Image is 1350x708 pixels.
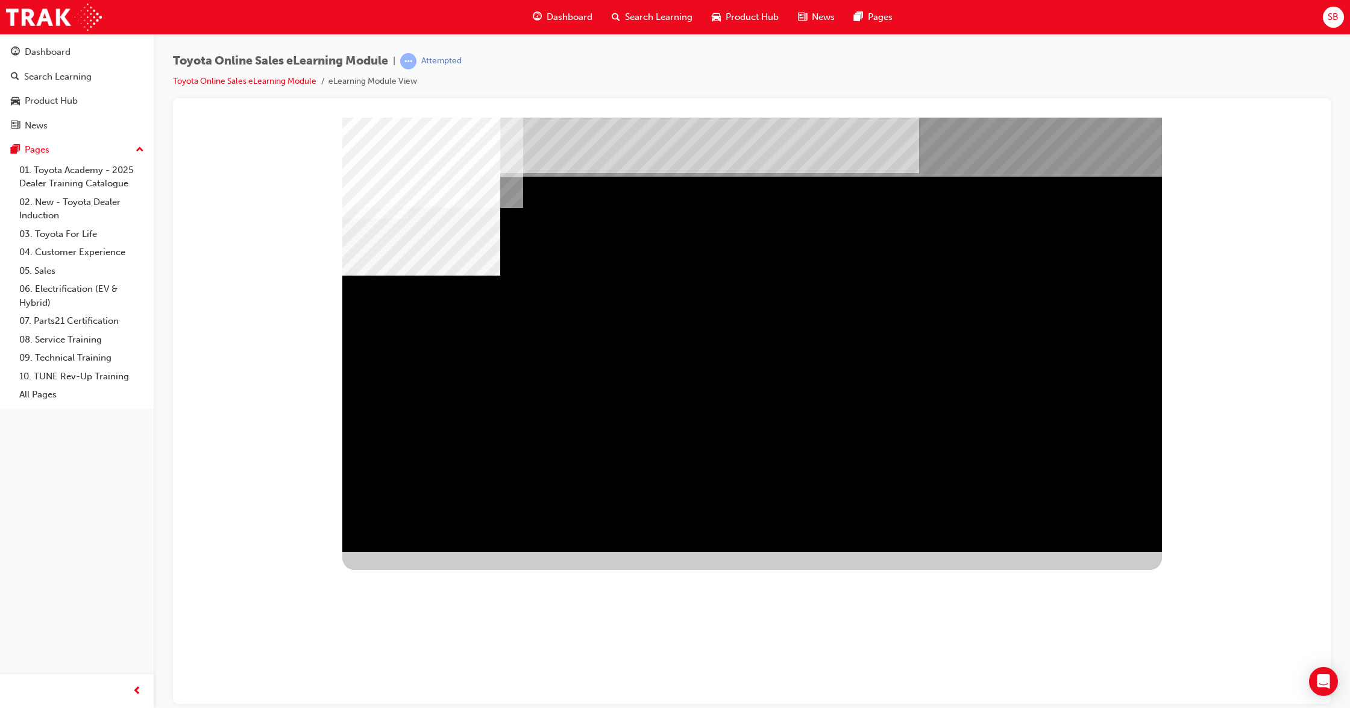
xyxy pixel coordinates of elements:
button: SB [1323,7,1344,28]
a: pages-iconPages [844,5,902,30]
a: 05. Sales [14,262,149,280]
span: guage-icon [11,47,20,58]
a: Product Hub [5,90,149,112]
button: Pages [5,139,149,161]
span: Search Learning [625,10,692,24]
a: 01. Toyota Academy - 2025 Dealer Training Catalogue [14,161,149,193]
span: Pages [868,10,893,24]
a: 07. Parts21 Certification [14,312,149,330]
img: Trak [6,4,102,31]
div: Pages [25,143,49,157]
span: pages-icon [854,10,863,25]
span: up-icon [136,142,144,158]
a: Toyota Online Sales eLearning Module [173,76,316,86]
a: Search Learning [5,66,149,88]
a: search-iconSearch Learning [602,5,702,30]
span: prev-icon [133,684,142,699]
a: All Pages [14,385,149,404]
div: Product Hub [25,94,78,108]
a: 06. Electrification (EV & Hybrid) [14,280,149,312]
a: car-iconProduct Hub [702,5,788,30]
span: Dashboard [547,10,592,24]
a: Dashboard [5,41,149,63]
a: guage-iconDashboard [523,5,602,30]
span: Toyota Online Sales eLearning Module [173,54,388,68]
span: | [393,54,395,68]
a: 02. New - Toyota Dealer Induction [14,193,149,225]
div: BACK Trigger this button to go to the previous slide [160,434,236,456]
li: eLearning Module View [328,75,417,89]
span: pages-icon [11,145,20,156]
span: News [812,10,835,24]
div: Dashboard [25,45,71,59]
span: search-icon [11,72,19,83]
a: News [5,115,149,137]
button: DashboardSearch LearningProduct HubNews [5,39,149,139]
span: learningRecordVerb_ATTEMPT-icon [400,53,416,69]
div: Attempted [421,55,462,67]
span: search-icon [612,10,620,25]
div: News [25,119,48,133]
a: 08. Service Training [14,330,149,349]
a: 04. Customer Experience [14,243,149,262]
div: Search Learning [24,70,92,84]
span: car-icon [712,10,721,25]
a: 09. Technical Training [14,349,149,367]
span: Product Hub [726,10,779,24]
span: news-icon [798,10,807,25]
div: Open Intercom Messenger [1309,667,1338,696]
span: SB [1328,10,1339,24]
span: car-icon [11,96,20,107]
a: 10. TUNE Rev-Up Training [14,367,149,386]
span: news-icon [11,121,20,131]
div: slidename [160,456,318,614]
span: guage-icon [533,10,542,25]
a: news-iconNews [788,5,844,30]
a: 03. Toyota For Life [14,225,149,244]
